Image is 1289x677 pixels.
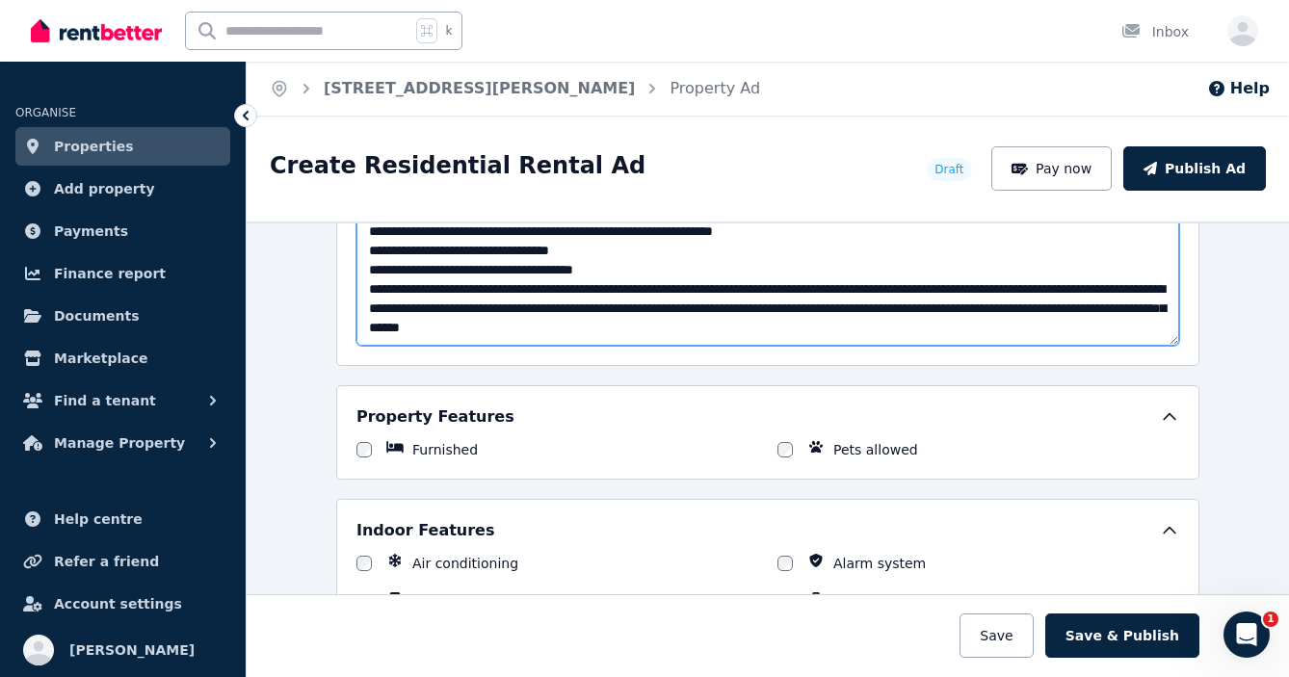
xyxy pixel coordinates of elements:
h1: Create Residential Rental Ad [270,150,645,181]
label: Alarm system [833,554,926,573]
label: Air conditioning [412,554,518,573]
label: Furnished [412,440,478,459]
span: Add property [54,177,155,200]
span: Marketplace [54,347,147,370]
span: Account settings [54,592,182,615]
nav: Breadcrumb [247,62,783,116]
iframe: Intercom live chat [1223,612,1270,658]
span: Properties [54,135,134,158]
a: Add property [15,169,230,208]
span: Manage Property [54,431,185,455]
a: Property Ad [670,79,760,97]
label: Dishwasher [833,592,911,612]
span: Find a tenant [54,389,156,412]
a: Marketplace [15,339,230,378]
span: 1 [1263,612,1278,627]
a: Account settings [15,585,230,623]
button: Manage Property [15,424,230,462]
a: [STREET_ADDRESS][PERSON_NAME] [324,79,635,97]
span: Finance report [54,262,166,285]
span: Refer a friend [54,550,159,573]
label: Built-in wardrobes [412,592,535,612]
a: Help centre [15,500,230,538]
button: Find a tenant [15,381,230,420]
button: Publish Ad [1123,146,1266,191]
span: Draft [934,162,963,177]
span: Payments [54,220,128,243]
span: Documents [54,304,140,327]
button: Pay now [991,146,1113,191]
div: Inbox [1121,22,1189,41]
span: Help centre [54,508,143,531]
a: Properties [15,127,230,166]
h5: Property Features [356,405,514,429]
span: [PERSON_NAME] [69,638,195,662]
label: Pets allowed [833,440,918,459]
button: Save & Publish [1045,613,1199,658]
span: ORGANISE [15,106,76,119]
h5: Indoor Features [356,519,494,542]
img: RentBetter [31,16,162,45]
a: Payments [15,212,230,250]
a: Documents [15,297,230,335]
a: Refer a friend [15,542,230,581]
a: Finance report [15,254,230,293]
span: k [445,23,452,39]
button: Help [1207,77,1270,100]
button: Save [960,613,1033,658]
